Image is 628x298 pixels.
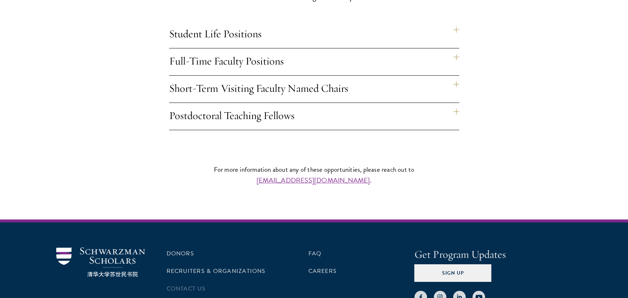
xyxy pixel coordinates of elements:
[167,284,206,293] a: Contact Us
[121,164,508,185] p: For more information about any of these opportunities, please reach out to .
[414,247,572,262] h4: Get Program Updates
[167,267,266,275] a: Recruiters & Organizations
[169,21,459,48] h4: Student Life Positions
[169,48,459,75] h4: Full-Time Faculty Positions
[308,267,337,275] a: Careers
[257,175,370,185] a: [EMAIL_ADDRESS][DOMAIN_NAME]
[169,103,459,130] h4: Postdoctoral Teaching Fellows
[169,76,459,103] h4: Short-Term Visiting Faculty Named Chairs
[56,247,145,277] img: Schwarzman Scholars
[308,249,322,258] a: FAQ
[167,249,194,258] a: Donors
[414,264,492,282] button: Sign Up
